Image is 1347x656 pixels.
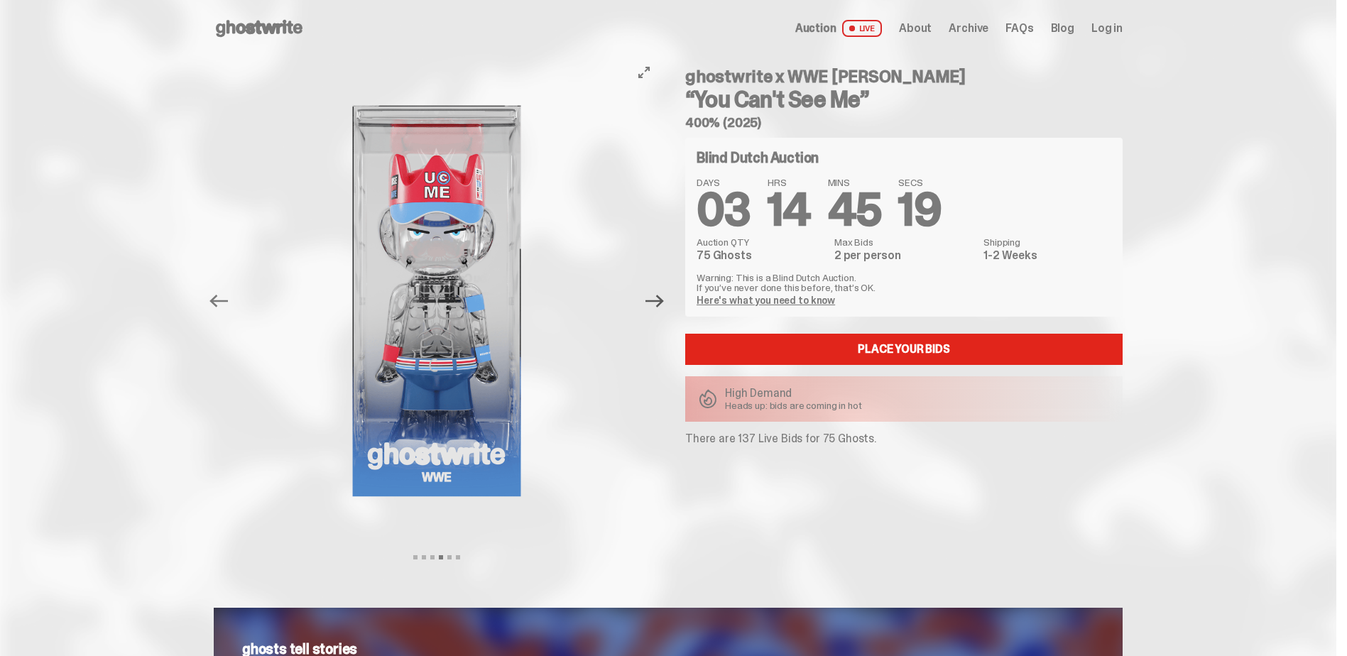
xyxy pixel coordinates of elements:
[447,555,452,559] button: View slide 5
[697,237,826,247] dt: Auction QTY
[828,180,882,239] span: 45
[439,555,443,559] button: View slide 4
[242,642,1094,656] p: ghosts tell stories
[413,555,418,559] button: View slide 1
[795,20,882,37] a: Auction LIVE
[828,177,882,187] span: MINS
[898,177,941,187] span: SECS
[241,57,632,545] img: John_Cena_Hero_9.png
[1005,23,1033,34] a: FAQs
[842,20,883,37] span: LIVE
[636,64,653,81] button: View full-screen
[1051,23,1074,34] a: Blog
[834,250,975,261] dd: 2 per person
[685,68,1123,85] h4: ghostwrite x WWE [PERSON_NAME]
[697,294,835,307] a: Here's what you need to know
[898,180,941,239] span: 19
[422,555,426,559] button: View slide 2
[1091,23,1123,34] a: Log in
[725,400,862,410] p: Heads up: bids are coming in hot
[203,285,234,317] button: Previous
[685,334,1123,365] a: Place your Bids
[685,116,1123,129] h5: 400% (2025)
[725,388,862,399] p: High Demand
[768,177,811,187] span: HRS
[697,151,819,165] h4: Blind Dutch Auction
[639,285,670,317] button: Next
[685,88,1123,111] h3: “You Can't See Me”
[697,273,1111,293] p: Warning: This is a Blind Dutch Auction. If you’ve never done this before, that’s OK.
[768,180,811,239] span: 14
[899,23,932,34] a: About
[456,555,460,559] button: View slide 6
[697,180,751,239] span: 03
[697,250,826,261] dd: 75 Ghosts
[834,237,975,247] dt: Max Bids
[795,23,836,34] span: Auction
[685,433,1123,444] p: There are 137 Live Bids for 75 Ghosts.
[430,555,435,559] button: View slide 3
[983,250,1111,261] dd: 1-2 Weeks
[949,23,988,34] a: Archive
[697,177,751,187] span: DAYS
[983,237,1111,247] dt: Shipping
